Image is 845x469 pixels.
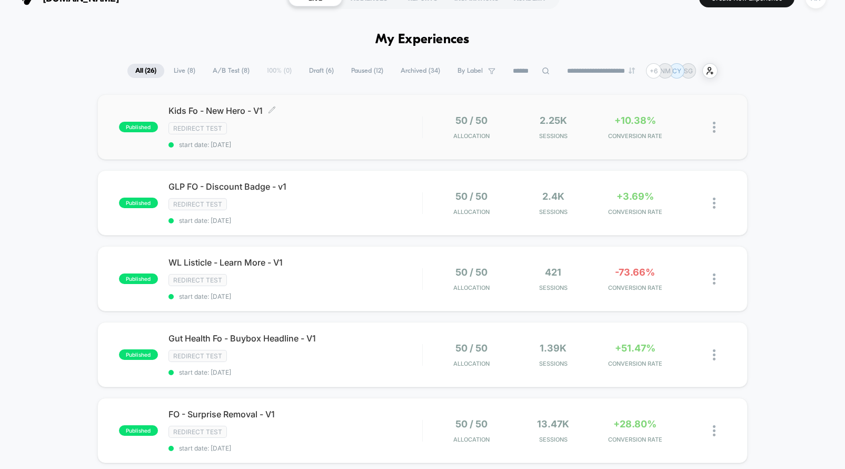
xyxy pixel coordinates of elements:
[646,63,661,79] div: + 6
[168,217,422,224] span: start date: [DATE]
[343,64,391,78] span: Paused ( 12 )
[453,436,490,443] span: Allocation
[597,360,673,367] span: CONVERSION RATE
[168,368,422,376] span: start date: [DATE]
[617,191,654,202] span: +3.69%
[168,444,422,452] span: start date: [DATE]
[168,426,227,438] span: Redirect Test
[455,418,488,429] span: 50 / 50
[119,425,158,436] span: published
[168,122,227,134] span: Redirect Test
[168,198,227,210] span: Redirect Test
[597,436,673,443] span: CONVERSION RATE
[168,257,422,268] span: WL Listicle - Learn More - V1
[168,181,422,192] span: GLP FO - Discount Badge - v1
[453,208,490,216] span: Allocation
[614,115,656,126] span: +10.38%
[455,115,488,126] span: 50 / 50
[119,198,158,208] span: published
[458,67,483,75] span: By Label
[713,425,715,436] img: close
[540,343,566,354] span: 1.39k
[597,284,673,291] span: CONVERSION RATE
[453,360,490,367] span: Allocation
[168,105,422,116] span: Kids Fo - New Hero - V1
[168,141,422,149] span: start date: [DATE]
[301,64,342,78] span: Draft ( 6 )
[455,267,488,278] span: 50 / 50
[205,64,257,78] span: A/B Test ( 8 )
[615,267,655,278] span: -73.66%
[615,343,655,354] span: +51.47%
[168,292,422,300] span: start date: [DATE]
[672,67,681,75] p: CY
[713,273,715,285] img: close
[393,64,448,78] span: Archived ( 34 )
[119,349,158,360] span: published
[453,132,490,140] span: Allocation
[629,67,635,74] img: end
[453,284,490,291] span: Allocation
[455,343,488,354] span: 50 / 50
[168,350,227,362] span: Redirect Test
[455,191,488,202] span: 50 / 50
[375,32,470,47] h1: My Experiences
[515,284,591,291] span: Sessions
[597,208,673,216] span: CONVERSION RATE
[684,67,693,75] p: SG
[613,418,657,429] span: +28.80%
[515,208,591,216] span: Sessions
[597,132,673,140] span: CONVERSION RATE
[545,267,561,278] span: 421
[119,273,158,284] span: published
[542,191,564,202] span: 2.4k
[713,198,715,209] img: close
[540,115,567,126] span: 2.25k
[660,67,671,75] p: NM
[515,436,591,443] span: Sessions
[168,274,227,286] span: Redirect Test
[537,418,569,429] span: 13.47k
[713,349,715,360] img: close
[515,360,591,367] span: Sessions
[515,132,591,140] span: Sessions
[166,64,203,78] span: Live ( 8 )
[119,122,158,132] span: published
[713,122,715,133] img: close
[127,64,164,78] span: All ( 26 )
[168,333,422,344] span: Gut Health Fo - Buybox Headline - V1
[168,409,422,419] span: FO - Surprise Removal - V1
